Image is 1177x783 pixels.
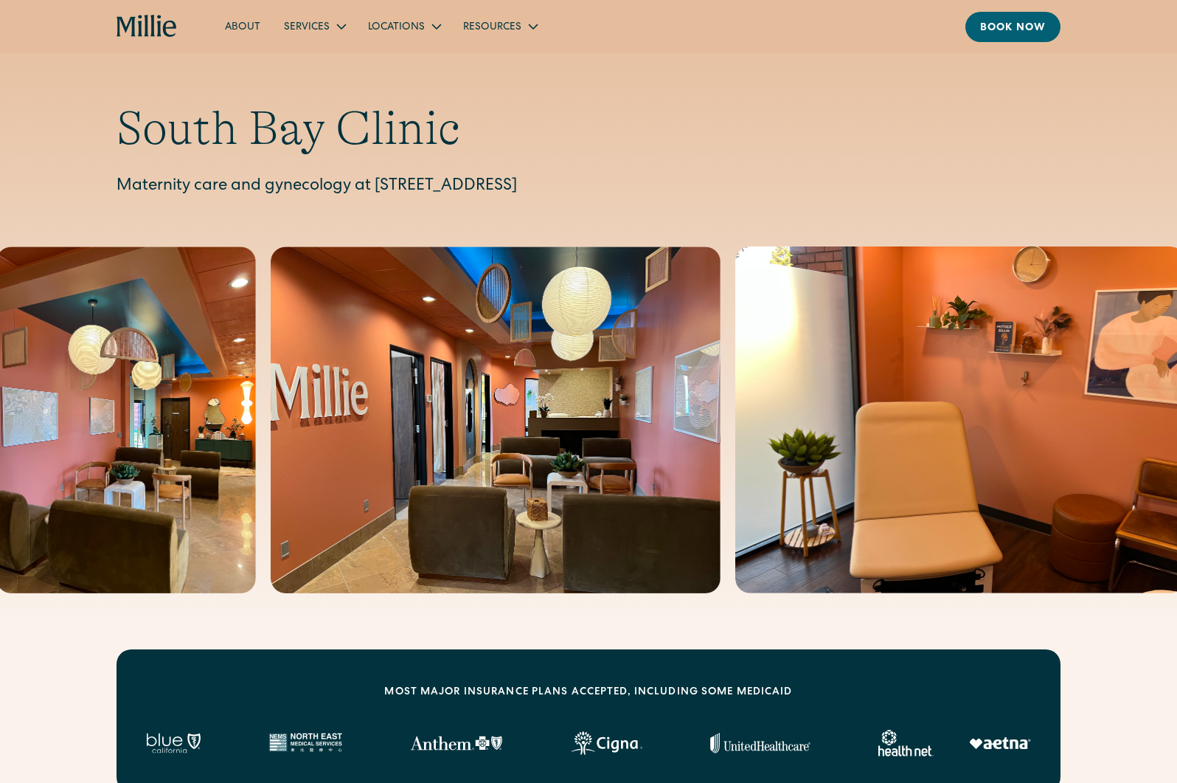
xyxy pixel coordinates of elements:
[272,14,356,38] div: Services
[410,736,502,751] img: Anthem Logo
[368,20,425,35] div: Locations
[571,731,642,755] img: Cigna logo
[969,737,1031,749] img: Aetna logo
[451,14,548,38] div: Resources
[980,21,1046,36] div: Book now
[463,20,521,35] div: Resources
[213,14,272,38] a: About
[710,733,810,753] img: United Healthcare logo
[146,733,201,753] img: Blue California logo
[117,175,1060,199] p: Maternity care and gynecology at [STREET_ADDRESS]
[878,730,934,756] img: Healthnet logo
[268,733,342,753] img: North East Medical Services logo
[356,14,451,38] div: Locations
[117,15,178,38] a: home
[384,685,792,700] div: MOST MAJOR INSURANCE PLANS ACCEPTED, INCLUDING some MEDICAID
[117,100,1060,157] h1: South Bay Clinic
[965,12,1060,42] a: Book now
[284,20,330,35] div: Services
